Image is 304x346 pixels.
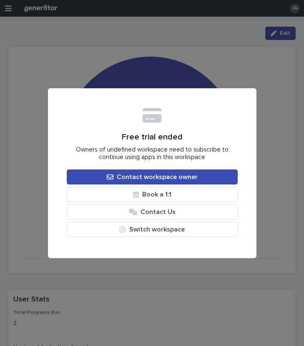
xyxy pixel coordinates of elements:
a: Contact workspace owner [67,169,238,184]
button: Switch workspace [67,222,238,237]
span: Contact workspace owner [117,174,198,180]
a: Book a 1:1 [67,187,238,202]
button: Contact Us [67,204,238,219]
span: Free trial ended [122,132,183,142]
span: Owners of undefined workspace need to subscribe to continue using apps in this workspace [67,146,238,161]
span: Contact Us [141,209,176,215]
span: Book a 1:1 [142,191,171,198]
